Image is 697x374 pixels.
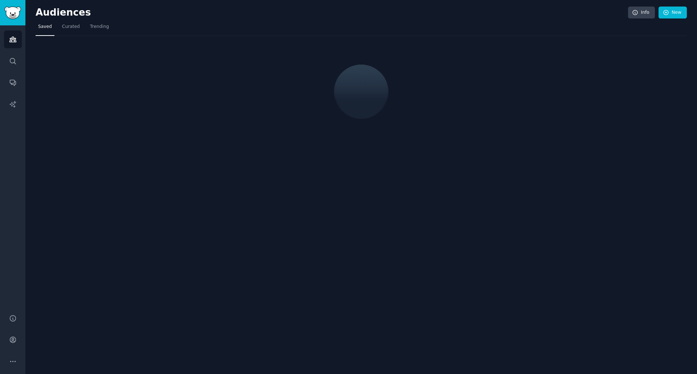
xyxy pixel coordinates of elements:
[38,24,52,30] span: Saved
[4,7,21,19] img: GummySearch logo
[36,21,54,36] a: Saved
[60,21,82,36] a: Curated
[62,24,80,30] span: Curated
[90,24,109,30] span: Trending
[36,7,628,19] h2: Audiences
[628,7,655,19] a: Info
[87,21,111,36] a: Trending
[659,7,687,19] a: New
